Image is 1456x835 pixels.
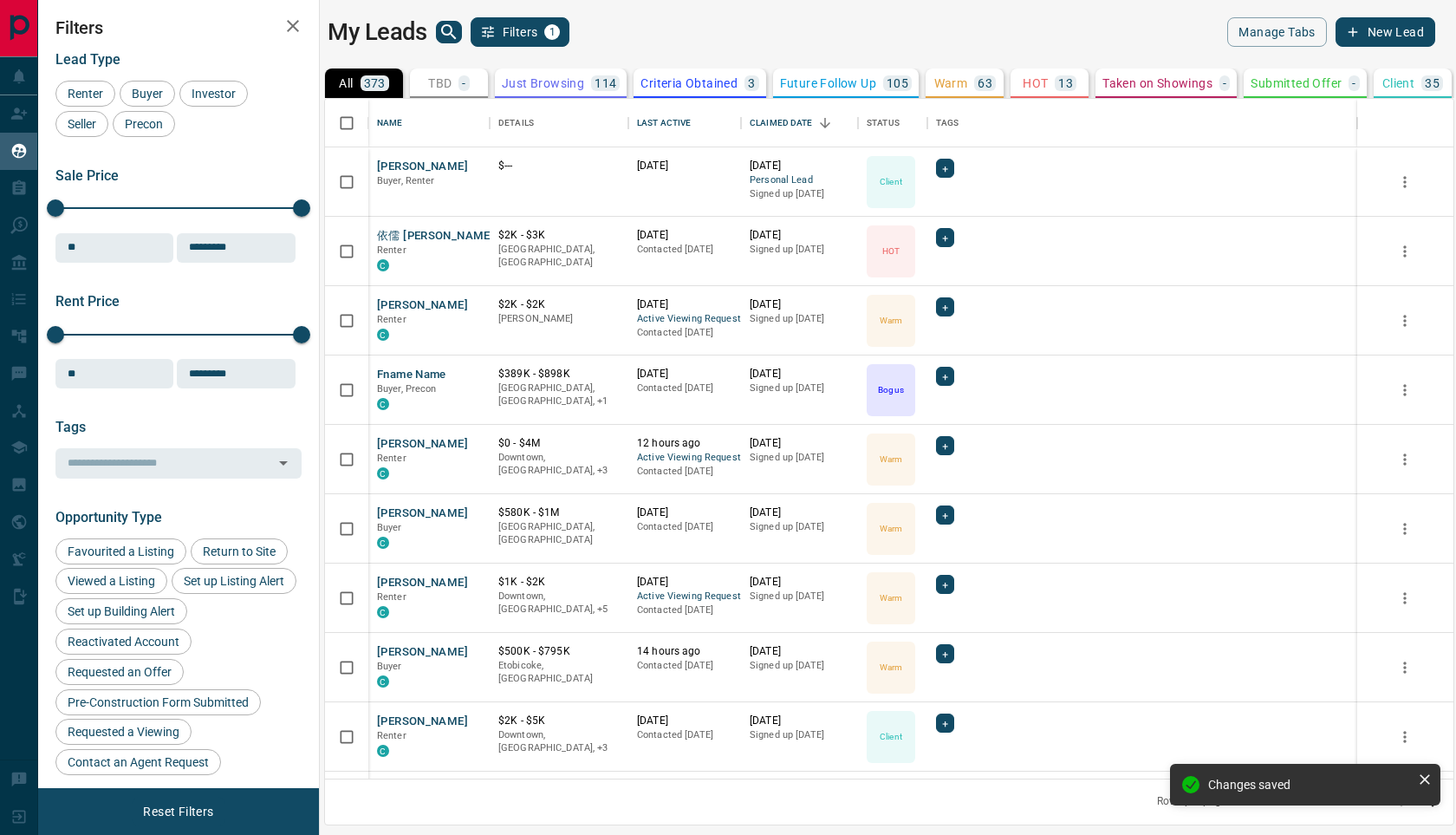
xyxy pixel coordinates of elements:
[934,77,968,89] p: Warm
[179,81,248,107] div: Investor
[637,644,732,659] p: 14 hours ago
[750,451,849,465] p: Signed up [DATE]
[750,367,849,382] p: [DATE]
[780,77,876,89] p: Future Follow Up
[55,111,108,137] div: Seller
[942,437,948,454] span: +
[936,297,954,316] div: +
[498,590,620,616] p: Midtown | Central, North York, Scarborough, West End, Toronto
[377,436,468,453] button: [PERSON_NAME]
[377,228,494,245] button: 依儒 [PERSON_NAME]
[498,728,620,755] p: Midtown | Central, East York, Toronto
[637,436,732,451] p: 12 hours ago
[1336,17,1435,47] button: New Lead
[498,451,620,478] p: North York, Midtown | Central, Toronto
[936,506,954,525] div: +
[1392,516,1418,542] button: more
[750,312,849,326] p: Signed up [DATE]
[637,506,732,520] p: [DATE]
[172,568,296,594] div: Set up Listing Alert
[498,382,620,408] p: Toronto
[55,51,120,68] span: Lead Type
[1251,77,1342,89] p: Submitted Offer
[377,661,402,672] span: Buyer
[637,367,732,382] p: [DATE]
[867,99,900,147] div: Status
[498,575,620,590] p: $1K - $2K
[750,159,849,173] p: [DATE]
[880,314,902,327] p: Warm
[750,173,849,188] span: Personal Lead
[628,99,741,147] div: Last Active
[377,537,389,549] div: condos.ca
[942,576,948,593] span: +
[55,689,261,715] div: Pre-Construction Form Submitted
[191,538,288,564] div: Return to Site
[62,604,181,618] span: Set up Building Alert
[942,229,948,246] span: +
[1392,308,1418,334] button: more
[637,659,732,673] p: Contacted [DATE]
[595,77,616,89] p: 114
[936,644,954,663] div: +
[936,436,954,455] div: +
[1157,794,1230,809] p: Rows per page:
[1392,169,1418,195] button: more
[887,77,908,89] p: 105
[637,465,732,479] p: Contacted [DATE]
[55,293,120,310] span: Rent Price
[750,187,849,201] p: Signed up [DATE]
[637,312,732,327] span: Active Viewing Request
[502,77,584,89] p: Just Browsing
[271,451,296,475] button: Open
[1223,77,1226,89] p: -
[377,591,406,603] span: Renter
[120,81,175,107] div: Buyer
[328,18,427,46] h1: My Leads
[498,436,620,451] p: $0 - $4M
[377,644,468,661] button: [PERSON_NAME]
[364,77,386,89] p: 373
[927,99,1357,147] div: Tags
[498,297,620,312] p: $2K - $2K
[62,635,185,649] span: Reactivated Account
[377,606,389,618] div: condos.ca
[942,298,948,316] span: +
[750,590,849,603] p: Signed up [DATE]
[1392,238,1418,264] button: more
[377,259,389,271] div: condos.ca
[55,538,186,564] div: Favourited a Listing
[1392,377,1418,403] button: more
[880,730,902,743] p: Client
[55,419,86,435] span: Tags
[750,520,849,534] p: Signed up [DATE]
[498,644,620,659] p: $500K - $795K
[377,467,389,479] div: condos.ca
[1208,778,1411,792] div: Changes saved
[185,87,242,101] span: Investor
[377,675,389,688] div: condos.ca
[750,659,849,673] p: Signed up [DATE]
[880,175,902,188] p: Client
[377,314,406,325] span: Renter
[377,383,437,395] span: Buyer, Precon
[1392,585,1418,611] button: more
[748,77,755,89] p: 3
[936,575,954,594] div: +
[55,81,115,107] div: Renter
[1425,77,1440,89] p: 35
[637,228,732,243] p: [DATE]
[498,659,620,686] p: Etobicoke, [GEOGRAPHIC_DATA]
[813,111,837,135] button: Sort
[880,522,902,535] p: Warm
[1058,77,1073,89] p: 13
[936,159,954,178] div: +
[750,575,849,590] p: [DATE]
[132,797,224,826] button: Reset Filters
[637,714,732,728] p: [DATE]
[498,243,620,270] p: [GEOGRAPHIC_DATA], [GEOGRAPHIC_DATA]
[377,575,468,591] button: [PERSON_NAME]
[858,99,927,147] div: Status
[1392,655,1418,681] button: more
[1227,17,1326,47] button: Manage Tabs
